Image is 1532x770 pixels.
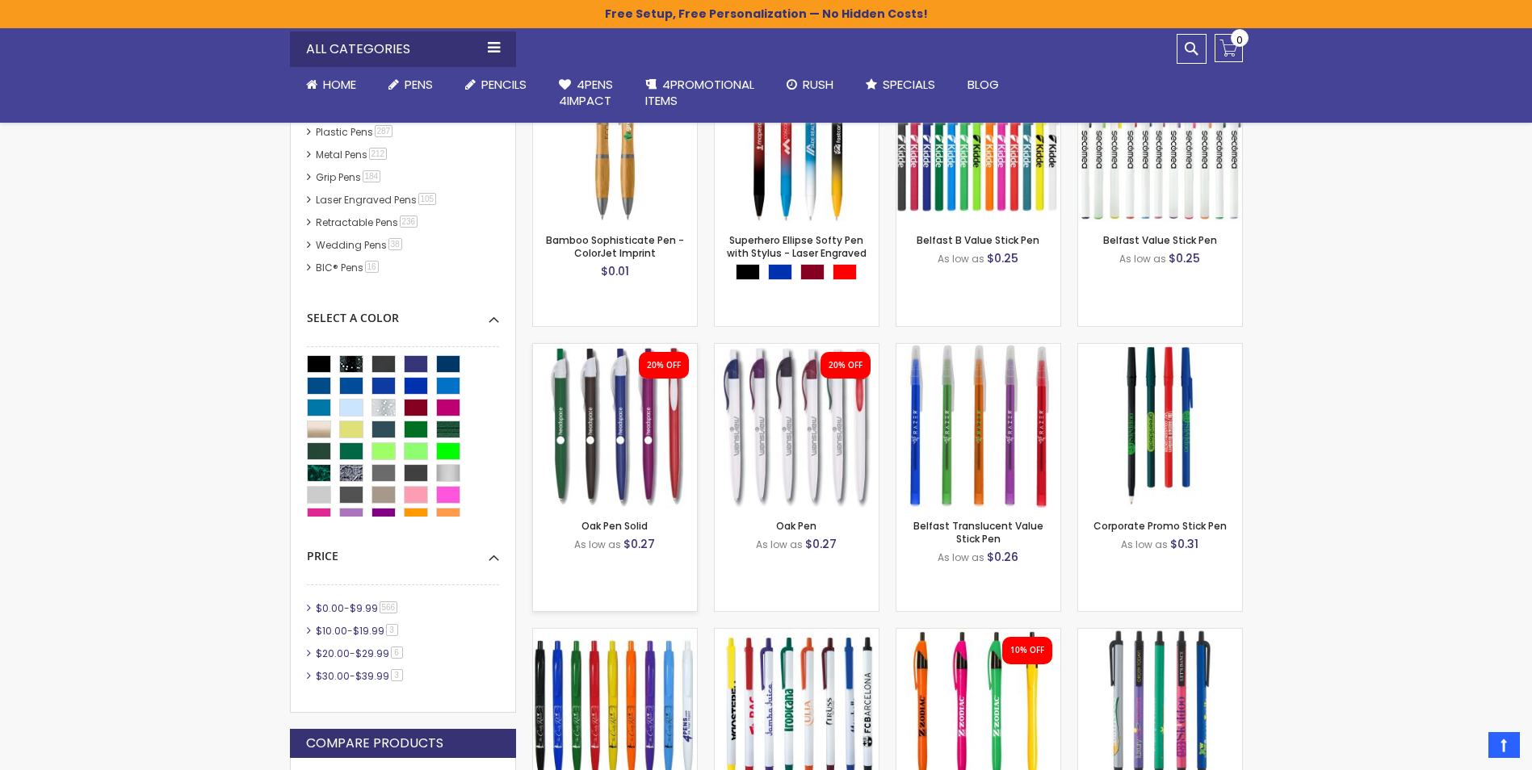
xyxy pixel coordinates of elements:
span: $19.99 [353,624,384,638]
a: Belfast Translucent Value Stick Pen [913,519,1043,546]
span: Pens [405,76,433,93]
img: Oak Pen [715,344,879,508]
a: Specials [850,67,951,103]
span: As low as [938,252,984,266]
iframe: Google Customer Reviews [1399,726,1532,770]
a: Oak Pen Solid [581,519,648,533]
div: Price [307,537,499,564]
div: Blue [768,264,792,280]
a: Belfast Value Stick Pen [1103,233,1217,247]
a: Contender Pen [715,628,879,642]
a: Plastic Pens287 [312,125,399,139]
a: Oak Pen [715,343,879,357]
span: Home [323,76,356,93]
span: 212 [369,148,388,160]
img: Superhero Ellipse Softy Pen with Stylus - Laser Engraved [715,58,879,222]
span: 566 [380,601,398,613]
span: As low as [1119,252,1166,266]
span: $0.01 [601,263,629,279]
a: Laser Engraved Pens105 [312,193,443,207]
a: Pencils [449,67,543,103]
span: As low as [938,550,984,564]
div: 10% OFF [1010,645,1044,656]
span: Specials [883,76,935,93]
div: 20% OFF [647,360,681,371]
span: 3 [391,669,403,681]
span: $0.27 [805,536,837,552]
span: $0.31 [1170,536,1198,552]
a: Belfast B Value Stick Pen [917,233,1039,247]
div: Burgundy [800,264,825,280]
span: 287 [375,125,393,137]
span: 105 [418,193,437,205]
span: $0.25 [987,250,1018,266]
span: 4Pens 4impact [559,76,613,109]
a: Corporate Promo Stick Pen [1078,343,1242,357]
span: As low as [574,538,621,551]
a: Custom Cambria Plastic Retractable Ballpoint Pen - Monochromatic Body Color [533,628,697,642]
span: 184 [363,170,381,182]
span: 6 [391,647,403,659]
a: Metal Pens212 [312,148,393,161]
span: Pencils [481,76,527,93]
div: 20% OFF [829,360,863,371]
span: $20.00 [316,647,350,660]
a: $20.00-$29.996 [312,647,409,660]
span: $0.00 [316,601,344,615]
a: Blog [951,67,1015,103]
a: Metallic Contender Pen [1078,628,1242,642]
span: $0.26 [987,549,1018,565]
span: Blog [967,76,999,93]
img: Belfast Translucent Value Stick Pen [896,344,1060,508]
a: Grip Pens184 [312,170,387,184]
a: 0 [1215,34,1243,62]
span: $0.25 [1169,250,1200,266]
img: Corporate Promo Stick Pen [1078,344,1242,508]
span: $29.99 [355,647,389,660]
a: Retractable Pens236 [312,216,424,229]
a: Superhero Ellipse Softy Pen with Stylus - Laser Engraved [727,233,867,260]
a: Pens [372,67,449,103]
a: Corporate Promo Stick Pen [1093,519,1227,533]
a: $30.00-$39.993 [312,669,409,683]
span: As low as [756,538,803,551]
a: Belfast Translucent Value Stick Pen [896,343,1060,357]
span: 236 [400,216,418,228]
a: Oak Pen [776,519,816,533]
strong: Compare Products [306,734,443,752]
a: Home [290,67,372,103]
a: BIC® Pens16 [312,261,384,274]
span: 0 [1236,32,1243,48]
a: Bamboo Sophisticate Pen - ColorJet Imprint [546,233,684,260]
span: 16 [365,261,379,273]
span: $9.99 [350,601,378,615]
a: 4Pens4impact [543,67,629,119]
a: Neon Slimster Pen [896,628,1060,642]
span: 4PROMOTIONAL ITEMS [645,76,754,109]
span: $0.27 [623,536,655,552]
a: $0.00-$9.99566 [312,601,404,615]
a: Wedding Pens38 [312,238,408,252]
img: Bamboo Sophisticate Pen - ColorJet Imprint [533,58,697,222]
div: Black [736,264,760,280]
span: $10.00 [316,624,347,638]
span: Rush [803,76,833,93]
span: 3 [386,624,398,636]
img: Oak Pen Solid [533,344,697,508]
span: $39.99 [355,669,389,683]
span: As low as [1121,538,1168,551]
div: Red [833,264,857,280]
a: 4PROMOTIONALITEMS [629,67,770,119]
div: All Categories [290,31,516,67]
a: $10.00-$19.993 [312,624,404,638]
span: 38 [388,238,402,250]
a: Rush [770,67,850,103]
img: Belfast Value Stick Pen [1078,58,1242,222]
span: $30.00 [316,669,350,683]
a: Oak Pen Solid [533,343,697,357]
img: Belfast B Value Stick Pen [896,58,1060,222]
div: Select A Color [307,299,499,326]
